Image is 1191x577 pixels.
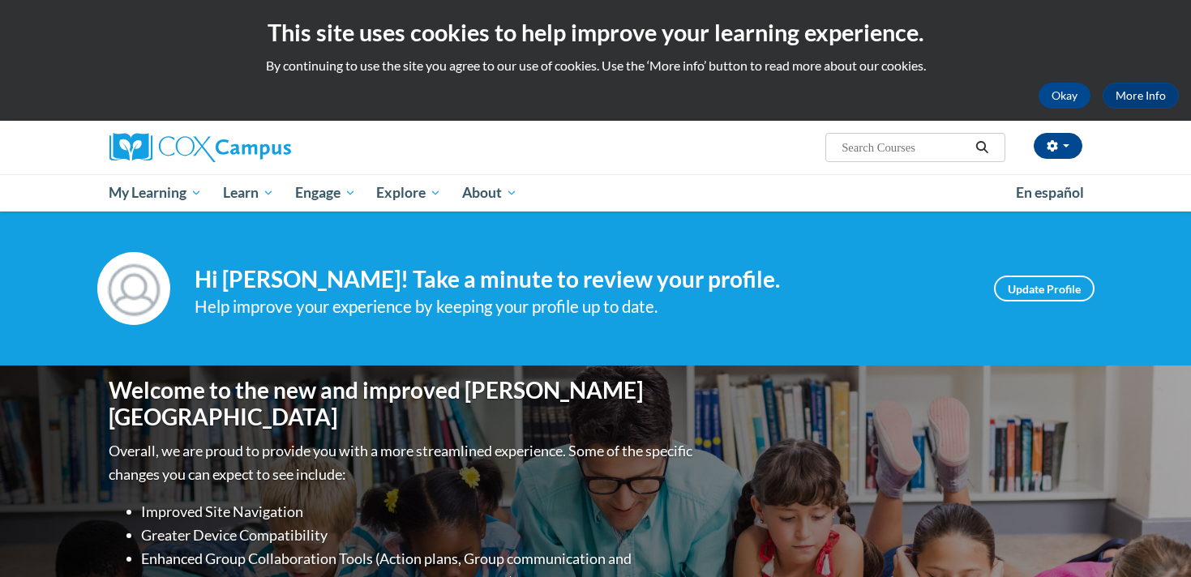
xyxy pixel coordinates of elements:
[97,252,170,325] img: Profile Image
[195,266,970,293] h4: Hi [PERSON_NAME]! Take a minute to review your profile.
[142,524,697,547] li: Greater Device Compatibility
[1126,512,1178,564] iframe: Button to launch messaging window
[1034,133,1082,159] button: Account Settings
[970,138,994,157] button: Search
[1039,83,1090,109] button: Okay
[195,293,970,320] div: Help improve your experience by keeping your profile up to date.
[295,183,356,203] span: Engage
[452,174,528,212] a: About
[109,133,418,162] a: Cox Campus
[1016,184,1084,201] span: En español
[109,439,697,486] p: Overall, we are proud to provide you with a more streamlined experience. Some of the specific cha...
[366,174,452,212] a: Explore
[1005,176,1095,210] a: En español
[212,174,285,212] a: Learn
[223,183,274,203] span: Learn
[1103,83,1179,109] a: More Info
[376,183,441,203] span: Explore
[109,133,291,162] img: Cox Campus
[142,500,697,524] li: Improved Site Navigation
[85,174,1107,212] div: Main menu
[462,183,517,203] span: About
[840,138,970,157] input: Search Courses
[109,183,202,203] span: My Learning
[285,174,366,212] a: Engage
[99,174,213,212] a: My Learning
[109,377,697,431] h1: Welcome to the new and improved [PERSON_NAME][GEOGRAPHIC_DATA]
[12,16,1179,49] h2: This site uses cookies to help improve your learning experience.
[994,276,1095,301] a: Update Profile
[12,57,1179,75] p: By continuing to use the site you agree to our use of cookies. Use the ‘More info’ button to read...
